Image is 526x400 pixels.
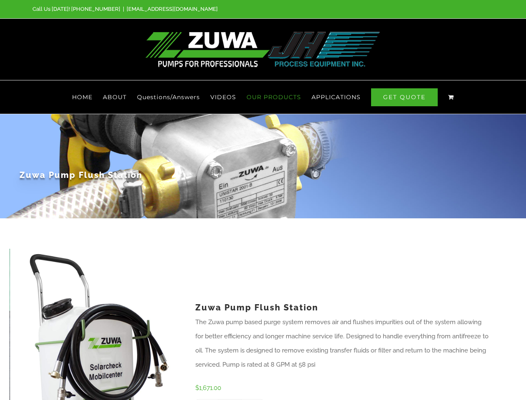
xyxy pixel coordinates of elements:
[137,94,200,100] span: Questions/Answers
[137,80,200,114] a: Questions/Answers
[312,80,361,114] a: APPLICATIONS
[247,94,301,100] span: OUR PRODUCTS
[32,6,120,12] span: Call Us [DATE]! [PHONE_NUMBER]
[195,384,199,392] span: $
[210,80,236,114] a: VIDEOS
[210,94,236,100] span: VIDEOS
[103,94,127,100] span: ABOUT
[195,315,490,372] p: The Zuwa pump based purge system removes air and flushes impurities out of the system allowing fo...
[103,80,127,114] a: ABOUT
[312,94,361,100] span: APPLICATIONS
[195,384,221,392] bdi: 1,671.00
[448,80,454,114] a: View Cart
[127,6,218,12] a: [EMAIL_ADDRESS][DOMAIN_NAME]
[371,80,438,114] a: GET QUOTE
[72,94,92,100] span: HOME
[32,80,494,114] nav: Main Menu
[72,80,92,114] a: HOME
[20,158,507,181] h1: Zuwa Pump Flush Station
[247,80,301,114] a: OUR PRODUCTS
[195,292,490,315] h1: Zuwa Pump Flush Station
[371,88,438,106] span: GET QUOTE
